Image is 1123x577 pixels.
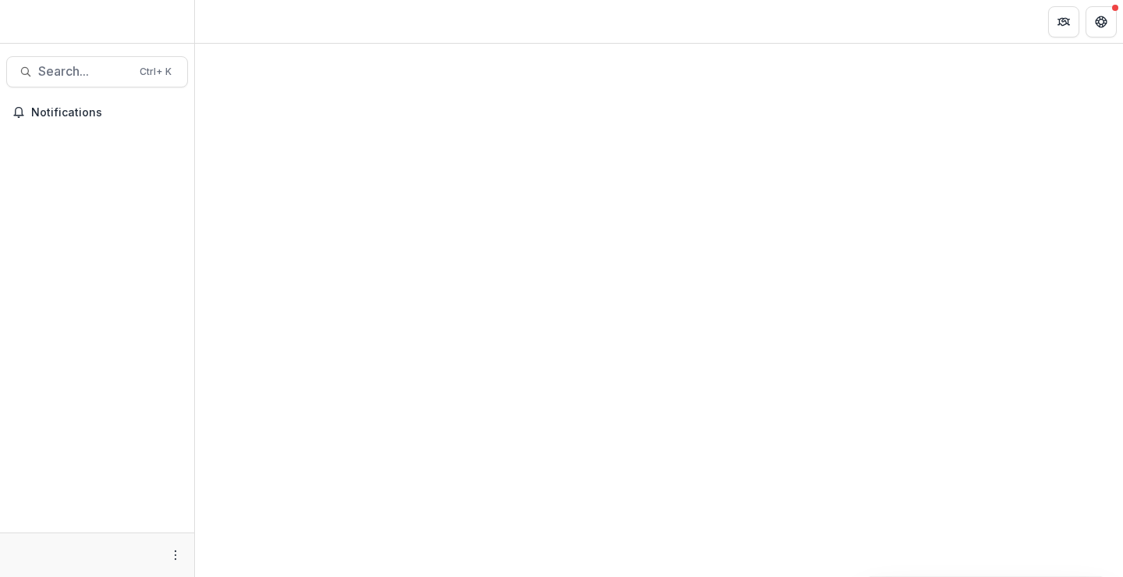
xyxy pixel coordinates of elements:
[1048,6,1079,37] button: Partners
[166,546,185,565] button: More
[1086,6,1117,37] button: Get Help
[6,56,188,87] button: Search...
[31,106,182,119] span: Notifications
[38,64,130,79] span: Search...
[6,100,188,125] button: Notifications
[201,10,267,33] nav: breadcrumb
[136,63,175,80] div: Ctrl + K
